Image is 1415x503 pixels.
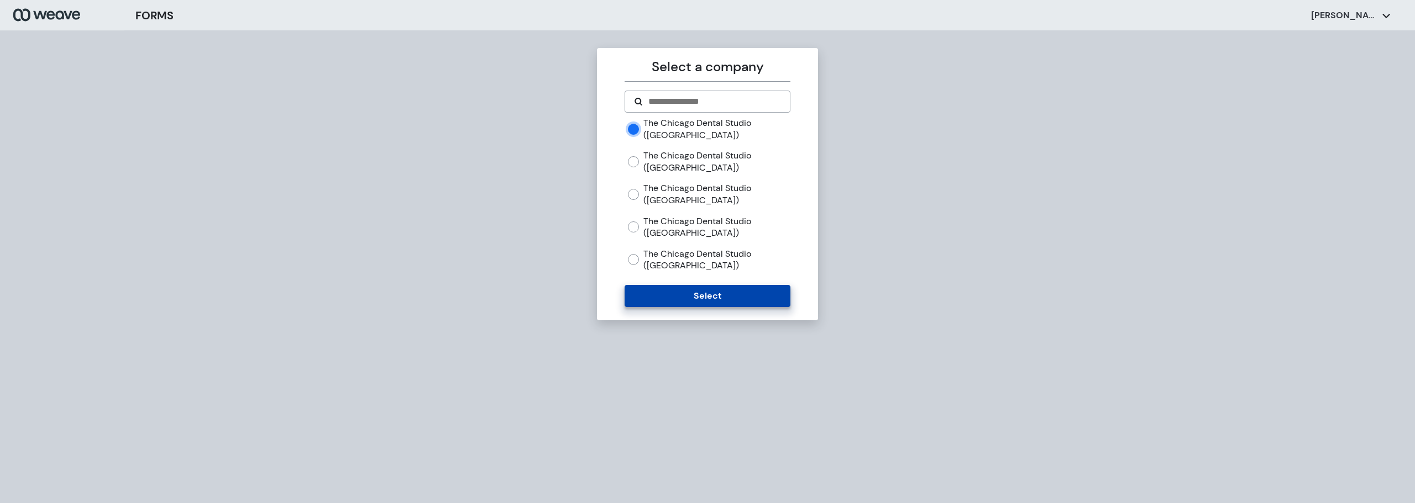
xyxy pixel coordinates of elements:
[135,7,174,24] h3: FORMS
[643,117,790,141] label: The Chicago Dental Studio ([GEOGRAPHIC_DATA])
[1311,9,1377,22] p: [PERSON_NAME]
[643,182,790,206] label: The Chicago Dental Studio ([GEOGRAPHIC_DATA])
[643,215,790,239] label: The Chicago Dental Studio ([GEOGRAPHIC_DATA])
[643,150,790,173] label: The Chicago Dental Studio ([GEOGRAPHIC_DATA])
[643,248,790,272] label: The Chicago Dental Studio ([GEOGRAPHIC_DATA])
[625,57,790,77] p: Select a company
[647,95,780,108] input: Search
[625,285,790,307] button: Select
